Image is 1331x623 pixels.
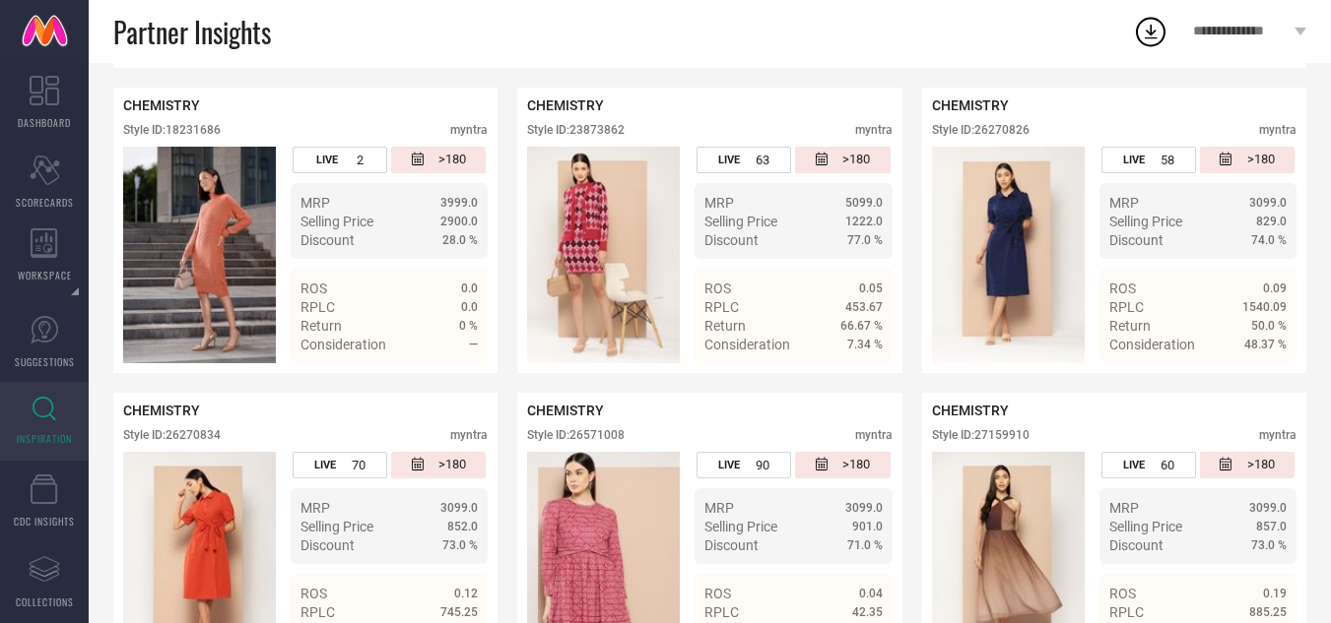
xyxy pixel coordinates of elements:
[842,457,870,473] span: >180
[300,280,327,296] span: ROS
[840,319,883,333] span: 66.67 %
[855,123,893,137] div: myntra
[527,428,625,442] div: Style ID: 26571008
[1259,123,1297,137] div: myntra
[855,428,893,442] div: myntra
[300,195,330,211] span: MRP
[1109,195,1139,211] span: MRP
[1109,500,1139,516] span: MRP
[697,147,791,173] div: Number of days the style has been live on the platform
[527,147,680,363] div: Click to view image
[845,300,883,314] span: 453.67
[1256,215,1287,228] span: 829.0
[1123,154,1145,166] span: LIVE
[300,299,335,315] span: RPLC
[859,587,883,600] span: 0.04
[442,233,478,247] span: 28.0 %
[1101,147,1196,173] div: Number of days the style has been live on the platform
[1242,372,1287,388] span: Details
[1223,372,1287,388] a: Details
[527,97,604,113] span: CHEMISTRY
[704,586,731,601] span: ROS
[1249,501,1287,515] span: 3099.0
[704,337,790,352] span: Consideration
[845,501,883,515] span: 3099.0
[859,281,883,295] span: 0.05
[1200,147,1295,173] div: Number of days since the style was first listed on the platform
[1256,520,1287,533] span: 857.0
[756,153,769,167] span: 63
[300,519,373,534] span: Selling Price
[704,299,739,315] span: RPLC
[845,215,883,228] span: 1222.0
[469,338,478,351] span: —
[16,195,74,210] span: SCORECARDS
[461,281,478,295] span: 0.0
[1251,319,1287,333] span: 50.0 %
[414,372,478,388] a: Details
[704,500,734,516] span: MRP
[704,537,759,553] span: Discount
[847,233,883,247] span: 77.0 %
[123,147,276,363] div: Click to view image
[1161,153,1174,167] span: 58
[442,538,478,552] span: 73.0 %
[1109,232,1164,248] span: Discount
[704,318,746,334] span: Return
[795,147,890,173] div: Number of days since the style was first listed on the platform
[847,338,883,351] span: 7.34 %
[1263,281,1287,295] span: 0.09
[293,147,387,173] div: Number of days the style has been live on the platform
[932,147,1085,363] img: Style preview image
[17,431,72,446] span: INSPIRATION
[704,604,739,620] span: RPLC
[1109,299,1144,315] span: RPLC
[819,372,883,388] a: Details
[454,587,478,600] span: 0.12
[300,604,335,620] span: RPLC
[1249,196,1287,210] span: 3099.0
[852,605,883,619] span: 42.35
[316,154,338,166] span: LIVE
[16,594,74,609] span: COLLECTIONS
[795,452,890,478] div: Number of days since the style was first listed on the platform
[352,458,366,472] span: 70
[527,147,680,363] img: Style preview image
[842,152,870,168] span: >180
[300,214,373,229] span: Selling Price
[450,428,488,442] div: myntra
[440,215,478,228] span: 2900.0
[1242,300,1287,314] span: 1540.09
[1251,233,1287,247] span: 74.0 %
[123,123,221,137] div: Style ID: 18231686
[847,538,883,552] span: 71.0 %
[438,152,466,168] span: >180
[704,232,759,248] span: Discount
[1101,452,1196,478] div: Number of days the style has been live on the platform
[300,500,330,516] span: MRP
[450,123,488,137] div: myntra
[300,232,355,248] span: Discount
[1259,428,1297,442] div: myntra
[1133,14,1168,49] div: Open download list
[704,519,777,534] span: Selling Price
[459,319,478,333] span: 0 %
[438,457,466,473] span: >180
[932,123,1030,137] div: Style ID: 26270826
[300,318,342,334] span: Return
[14,514,75,529] span: CDC INSIGHTS
[1161,458,1174,472] span: 60
[357,153,364,167] span: 2
[440,196,478,210] span: 3999.0
[1123,459,1145,471] span: LIVE
[440,605,478,619] span: 745.25
[15,354,75,369] span: SUGGESTIONS
[704,214,777,229] span: Selling Price
[1109,280,1136,296] span: ROS
[18,115,71,130] span: DASHBOARD
[932,428,1030,442] div: Style ID: 27159910
[1109,318,1151,334] span: Return
[461,300,478,314] span: 0.0
[756,458,769,472] span: 90
[1200,452,1295,478] div: Number of days since the style was first listed on the platform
